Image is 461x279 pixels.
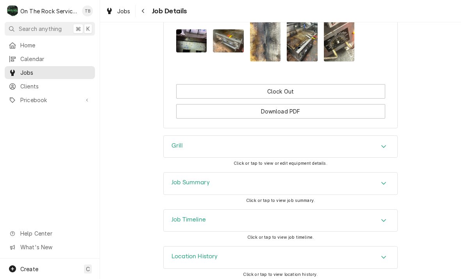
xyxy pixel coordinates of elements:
div: Button Group Row [176,99,385,119]
button: Accordion Details Expand Trigger [164,173,397,194]
span: Calendar [20,55,91,63]
span: What's New [20,243,90,251]
h3: Location History [172,253,218,260]
div: Attachments [176,7,385,68]
span: Click or tap to view job summary. [246,198,315,203]
button: Search anything⌘K [5,22,95,36]
div: Button Group Row [176,84,385,99]
h3: Grill [172,142,182,149]
span: Create [20,266,38,272]
span: Help Center [20,229,90,238]
span: Home [20,41,91,49]
span: C [86,265,90,273]
button: Clock Out [176,84,385,99]
div: Accordion Header [164,247,397,268]
img: K44pDpyfRbaGR1y2QnX1 [213,29,244,52]
div: Button Group [176,84,385,119]
span: Attachments [176,14,385,68]
div: Location History [163,246,398,269]
span: Jobs [117,7,130,15]
div: Todd Brady's Avatar [82,5,93,16]
a: Go to What's New [5,241,95,254]
a: Jobs [5,66,95,79]
button: Accordion Details Expand Trigger [164,136,397,158]
a: Go to Help Center [5,227,95,240]
div: Job Timeline [163,209,398,232]
div: Accordion Header [164,136,397,158]
div: TB [82,5,93,16]
img: WBDoQ4UvQtaPsQwNUPXZ [287,20,318,61]
h3: Job Summary [172,179,210,186]
div: O [7,5,18,16]
span: Click or tap to view job timeline. [247,235,314,240]
a: Clients [5,80,95,93]
div: On The Rock Services [20,7,78,15]
span: Pricebook [20,96,79,104]
span: Click or tap to view location history. [243,272,318,277]
span: ⌘ [75,25,81,33]
a: Home [5,39,95,52]
button: Navigate back [137,5,150,17]
span: K [86,25,90,33]
img: uyyE1S5HRHyKM9O1ICWU [176,29,207,52]
div: Grill [163,135,398,158]
span: Click or tap to view or edit equipment details. [234,161,327,166]
button: Download PDF [176,104,385,119]
img: TsQVlLIRGKvElq17NbNA [250,20,281,61]
span: Clients [20,82,91,90]
h3: Job Timeline [172,216,206,223]
div: Job Summary [163,172,398,195]
div: On The Rock Services's Avatar [7,5,18,16]
button: Accordion Details Expand Trigger [164,210,397,232]
img: kZ0HMGpuRaKXSKEvn06E [324,20,355,61]
div: Accordion Header [164,210,397,232]
div: Accordion Header [164,173,397,194]
span: Search anything [19,25,62,33]
a: Jobs [102,5,134,18]
a: Calendar [5,52,95,65]
span: Jobs [20,68,91,77]
button: Accordion Details Expand Trigger [164,247,397,268]
a: Go to Pricebook [5,94,95,106]
span: Job Details [150,6,187,16]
